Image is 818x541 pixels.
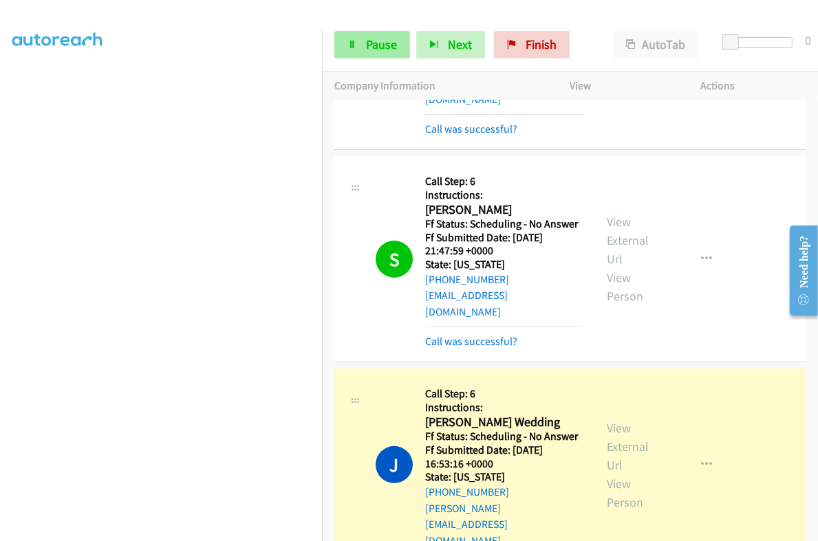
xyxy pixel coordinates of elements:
a: Pause [334,31,410,58]
span: Finish [526,36,557,52]
h5: State: [US_STATE] [425,258,583,272]
h5: Ff Submitted Date: [DATE] 21:47:59 +0000 [425,231,583,258]
button: AutoTab [613,31,698,58]
a: [EMAIL_ADDRESS][DOMAIN_NAME] [425,289,508,318]
h5: Ff Status: Scheduling - No Answer [425,217,583,231]
a: View Person [607,476,644,510]
button: Next [416,31,485,58]
a: Call was successful? [425,122,517,135]
span: Next [448,36,472,52]
p: Company Information [334,78,546,94]
h5: Ff Submitted Date: [DATE] 16:53:16 +0000 [425,443,583,470]
a: [PHONE_NUMBER] [425,485,509,498]
iframe: Resource Center [778,216,818,325]
a: Call was successful? [425,335,517,348]
p: View [570,78,676,94]
a: View Person [607,269,644,304]
span: Pause [366,36,397,52]
h5: Ff Status: Scheduling - No Answer [425,430,583,443]
h5: Instructions: [425,401,583,415]
h5: Call Step: 6 [425,175,583,188]
h1: S [376,241,413,278]
h1: J [376,446,413,483]
a: View External Url [607,420,649,473]
p: Actions [700,78,806,94]
h2: [PERSON_NAME] Wedding [425,415,576,430]
a: [EMAIL_ADDRESS][DOMAIN_NAME] [425,76,508,106]
div: Delay between calls (in seconds) [729,37,793,48]
a: Finish [494,31,570,58]
h5: Call Step: 6 [425,387,583,401]
div: 0 [805,31,811,49]
a: View External Url [607,214,649,267]
h5: Instructions: [425,188,583,202]
a: [PHONE_NUMBER] [425,273,509,286]
h5: State: [US_STATE] [425,470,583,484]
h2: [PERSON_NAME] [425,202,576,218]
